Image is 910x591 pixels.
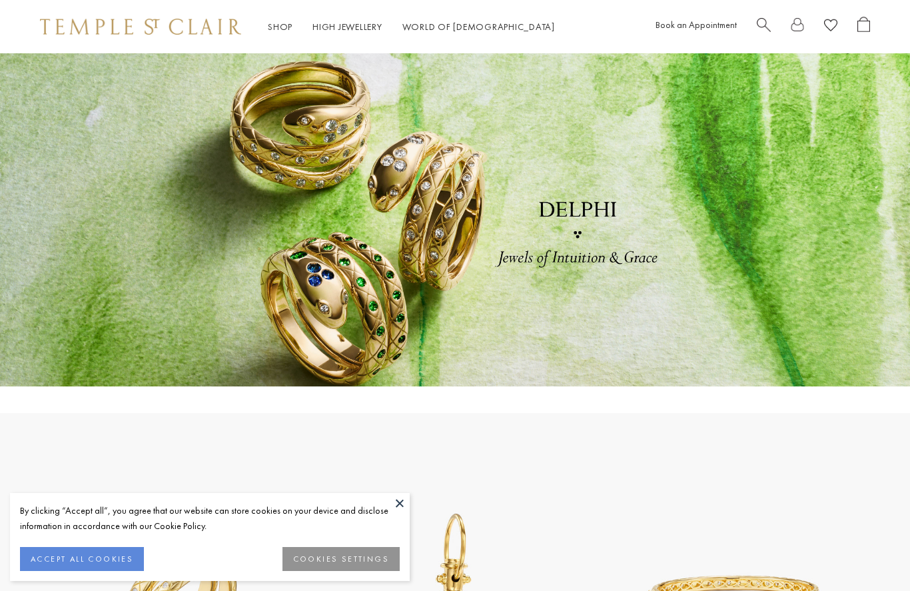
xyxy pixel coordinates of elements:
[20,503,400,534] div: By clicking “Accept all”, you agree that our website can store cookies on your device and disclos...
[312,21,382,33] a: High JewelleryHigh Jewellery
[268,19,555,35] nav: Main navigation
[268,21,292,33] a: ShopShop
[757,17,771,37] a: Search
[857,17,870,37] a: Open Shopping Bag
[843,528,897,578] iframe: Gorgias live chat messenger
[20,547,144,571] button: ACCEPT ALL COOKIES
[656,19,737,31] a: Book an Appointment
[282,547,400,571] button: COOKIES SETTINGS
[40,19,241,35] img: Temple St. Clair
[824,17,837,37] a: View Wishlist
[402,21,555,33] a: World of [DEMOGRAPHIC_DATA]World of [DEMOGRAPHIC_DATA]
